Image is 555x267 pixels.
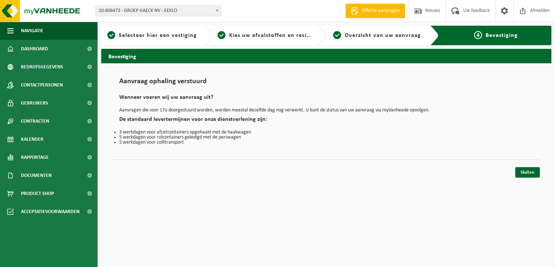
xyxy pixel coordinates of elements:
p: Aanvragen die voor 17u doorgestuurd worden, worden meestal dezelfde dag nog verwerkt. U kunt de s... [119,108,533,113]
span: Product Shop [21,185,54,203]
span: Contracten [21,112,49,130]
span: Kalender [21,130,43,148]
span: Bedrijfsgegevens [21,58,63,76]
li: 5 werkdagen voor collitransport [119,140,533,145]
span: Navigatie [21,22,43,40]
a: Offerte aanvragen [345,4,405,18]
span: 1 [107,31,115,39]
h2: Wanneer voeren wij uw aanvraag uit? [119,94,533,104]
span: 3 [333,31,341,39]
a: 1Selecteer hier een vestiging [105,31,199,40]
a: 2Kies uw afvalstoffen en recipiënten [218,31,312,40]
h1: Aanvraag ophaling verstuurd [119,78,533,89]
span: Overzicht van uw aanvraag [345,33,421,38]
span: Contactpersonen [21,76,63,94]
h2: Bevestiging [101,49,551,63]
span: Selecteer hier een vestiging [119,33,197,38]
span: 10-806472 - GROEP HAECK NV - EEKLO [96,6,221,16]
span: Kies uw afvalstoffen en recipiënten [229,33,328,38]
span: Documenten [21,166,52,185]
span: Acceptatievoorwaarden [21,203,79,221]
span: Offerte aanvragen [360,7,401,14]
a: 3Overzicht van uw aanvraag [330,31,425,40]
span: 2 [218,31,225,39]
span: Dashboard [21,40,48,58]
h2: De standaard levertermijnen voor onze dienstverlening zijn: [119,116,533,126]
span: 4 [474,31,482,39]
li: 3 werkdagen voor afzetcontainers opgehaald met de haakwagen [119,130,533,135]
span: Rapportage [21,148,49,166]
span: Bevestiging [486,33,518,38]
a: Sluiten [515,167,540,178]
li: 5 werkdagen voor rolcontainers geledigd met de perswagen [119,135,533,140]
span: 10-806472 - GROEP HAECK NV - EEKLO [95,5,221,16]
span: Gebruikers [21,94,48,112]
